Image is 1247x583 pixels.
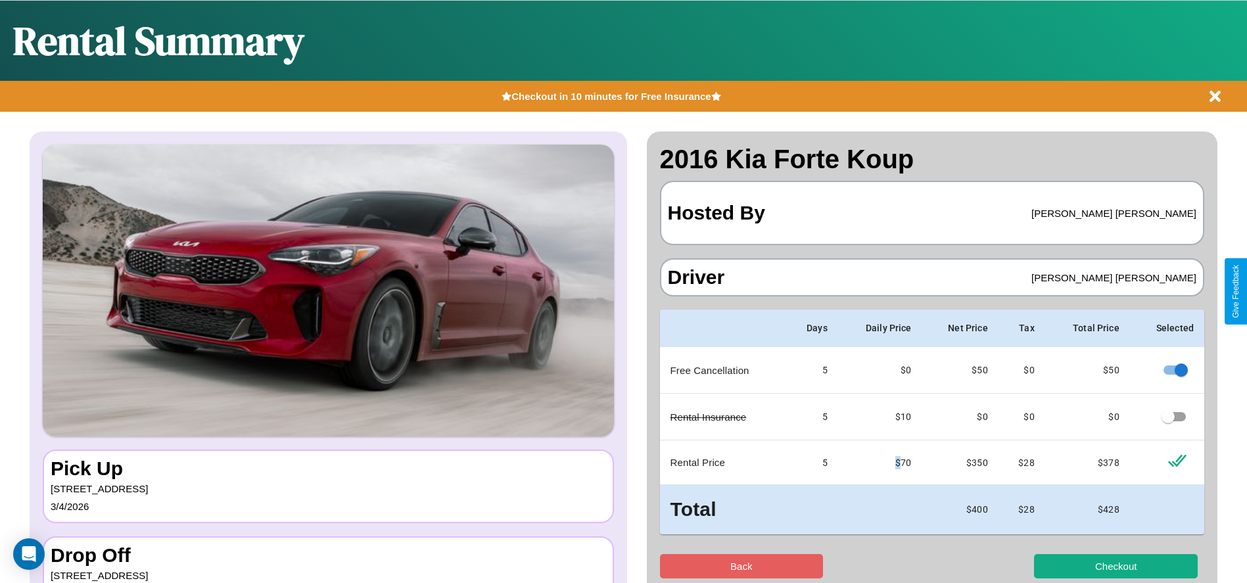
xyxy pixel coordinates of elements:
[922,310,999,347] th: Net Price
[671,454,775,471] p: Rental Price
[999,394,1045,440] td: $0
[1045,394,1130,440] td: $ 0
[668,189,765,237] h3: Hosted By
[838,394,922,440] td: $10
[838,310,922,347] th: Daily Price
[786,394,838,440] td: 5
[922,394,999,440] td: $ 0
[13,14,304,68] h1: Rental Summary
[1045,310,1130,347] th: Total Price
[1045,440,1130,485] td: $ 378
[786,347,838,394] td: 5
[51,480,606,498] p: [STREET_ADDRESS]
[660,145,1205,174] h2: 2016 Kia Forte Koup
[671,496,775,524] h3: Total
[838,440,922,485] td: $ 70
[660,310,1205,534] table: simple table
[1130,310,1204,347] th: Selected
[1031,204,1196,222] p: [PERSON_NAME] [PERSON_NAME]
[660,554,824,578] button: Back
[1031,269,1196,287] p: [PERSON_NAME] [PERSON_NAME]
[51,544,606,567] h3: Drop Off
[838,347,922,394] td: $0
[922,485,999,534] td: $ 400
[1045,485,1130,534] td: $ 428
[13,538,45,570] div: Open Intercom Messenger
[999,485,1045,534] td: $ 28
[668,266,725,289] h3: Driver
[511,91,711,102] b: Checkout in 10 minutes for Free Insurance
[51,498,606,515] p: 3 / 4 / 2026
[999,310,1045,347] th: Tax
[671,361,775,379] p: Free Cancellation
[922,347,999,394] td: $ 50
[1045,347,1130,394] td: $ 50
[999,440,1045,485] td: $ 28
[786,310,838,347] th: Days
[999,347,1045,394] td: $0
[1034,554,1198,578] button: Checkout
[671,408,775,426] p: Rental Insurance
[786,440,838,485] td: 5
[922,440,999,485] td: $ 350
[51,457,606,480] h3: Pick Up
[1231,265,1240,318] div: Give Feedback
